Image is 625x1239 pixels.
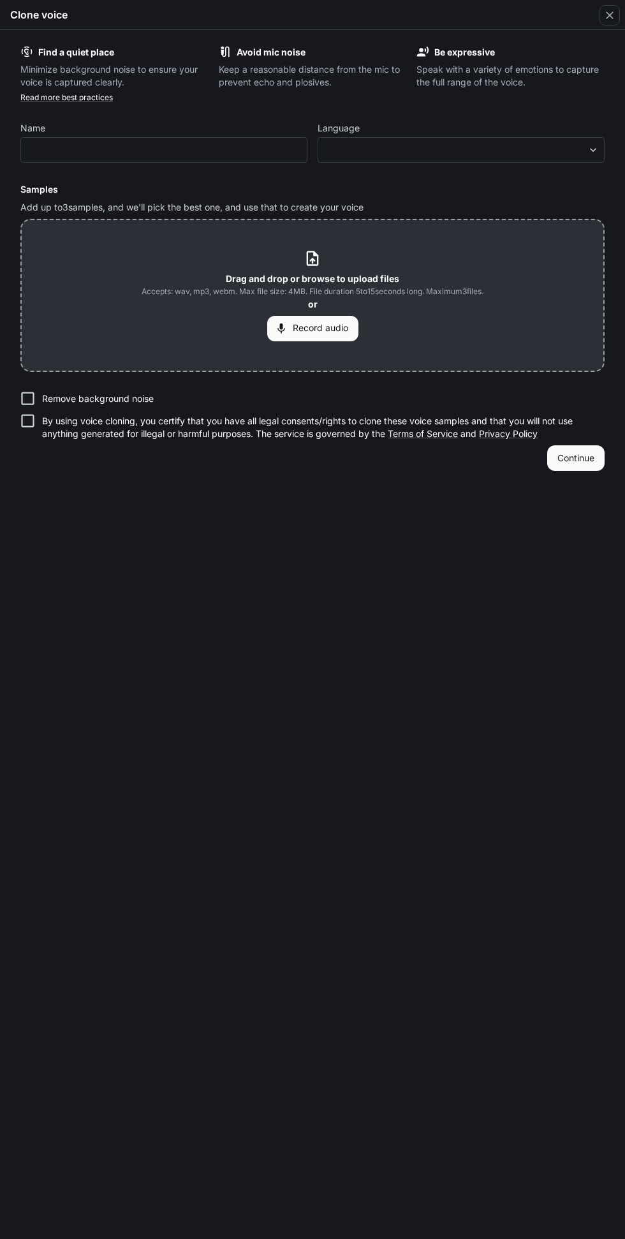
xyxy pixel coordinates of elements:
p: Name [20,124,45,133]
button: Continue [547,445,605,471]
p: Add up to 3 samples, and we'll pick the best one, and use that to create your voice [20,201,605,214]
p: Language [318,124,360,133]
h5: Clone voice [10,8,68,22]
b: Find a quiet place [38,47,114,57]
a: Privacy Policy [479,428,538,439]
a: Terms of Service [388,428,458,439]
p: Minimize background noise to ensure your voice is captured clearly. [20,63,209,89]
span: Accepts: wav, mp3, webm. Max file size: 4MB. File duration 5 to 15 seconds long. Maximum 3 files. [142,285,483,298]
p: Speak with a variety of emotions to capture the full range of the voice. [416,63,605,89]
p: Remove background noise [42,392,154,405]
p: Keep a reasonable distance from the mic to prevent echo and plosives. [219,63,407,89]
button: Record audio [267,316,358,341]
b: Drag and drop or browse to upload files [226,273,399,284]
a: Read more best practices [20,93,113,102]
p: By using voice cloning, you certify that you have all legal consents/rights to clone these voice ... [42,415,594,440]
div: ​ [318,144,604,156]
b: or [308,299,318,309]
b: Avoid mic noise [237,47,305,57]
b: Be expressive [434,47,495,57]
h6: Samples [20,183,605,196]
